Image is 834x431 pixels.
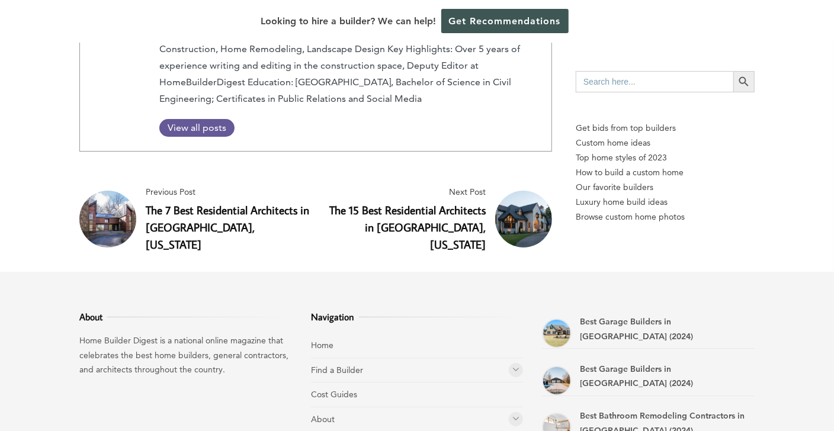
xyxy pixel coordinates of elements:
[580,316,693,342] a: Best Garage Builders in [GEOGRAPHIC_DATA] (2024)
[576,150,755,165] a: Top home styles of 2023
[146,185,311,200] span: Previous Post
[320,185,486,200] span: Next Post
[311,340,333,350] a: Home
[311,389,357,400] a: Cost Guides
[79,310,292,324] h3: About
[576,136,755,150] a: Custom home ideas
[329,202,486,252] a: The 15 Best Residential Architects in [GEOGRAPHIC_DATA], [US_STATE]
[576,180,755,195] a: Our favorite builders
[79,333,292,377] p: Home Builder Digest is a national online magazine that celebrates the best home builders, general...
[576,195,755,210] a: Luxury home build ideas
[311,414,335,424] a: About
[607,346,820,417] iframe: Drift Widget Chat Controller
[542,366,572,395] a: Best Garage Builders in Poquoson (2024)
[576,71,733,92] input: Search here...
[311,310,524,324] h3: Navigation
[542,319,572,348] a: Best Garage Builders in Smithfield (2024)
[159,122,235,133] span: View all posts
[576,165,755,180] a: How to build a custom home
[159,119,235,137] a: View all posts
[580,364,693,389] a: Best Garage Builders in [GEOGRAPHIC_DATA] (2024)
[441,9,569,33] a: Get Recommendations
[576,121,755,136] p: Get bids from top builders
[737,75,750,88] svg: Search
[576,210,755,224] a: Browse custom home photos
[311,365,363,375] a: Find a Builder
[146,202,309,252] a: The 7 Best Residential Architects in [GEOGRAPHIC_DATA], [US_STATE]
